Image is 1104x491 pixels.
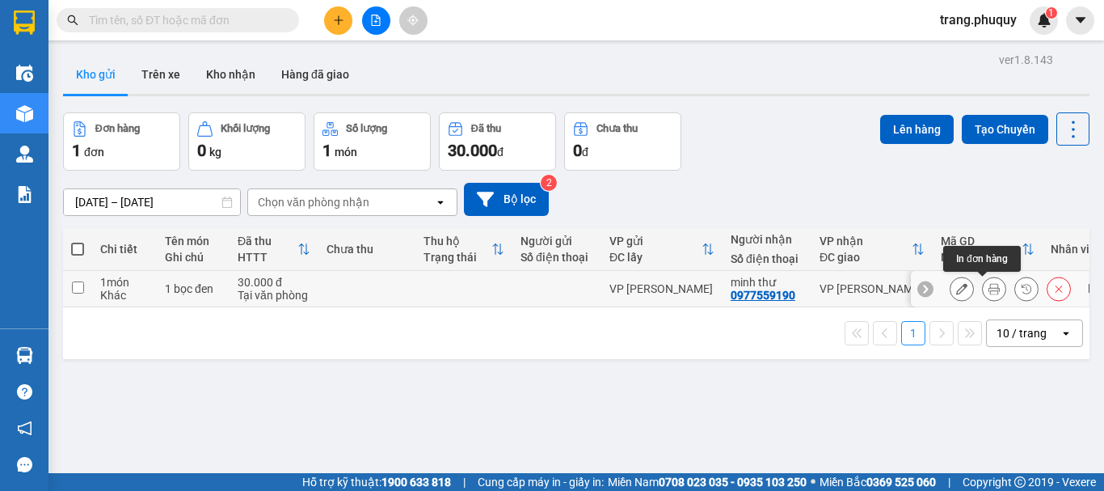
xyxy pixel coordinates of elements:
[962,115,1048,144] button: Tạo Chuyến
[820,282,925,295] div: VP [PERSON_NAME]
[238,251,297,264] div: HTTT
[370,15,381,26] span: file-add
[948,473,950,491] span: |
[880,115,954,144] button: Lên hàng
[731,233,803,246] div: Người nhận
[165,235,221,248] div: Tên món
[72,141,81,160] span: 1
[820,473,936,491] span: Miền Bắc
[943,246,1021,272] div: In đơn hàng
[471,123,501,134] div: Đã thu
[16,105,33,122] img: warehouse-icon
[335,146,357,159] span: món
[439,112,556,171] button: Đã thu30.000đ
[16,186,33,203] img: solution-icon
[999,51,1053,69] div: ver 1.8.143
[520,235,593,248] div: Người gửi
[573,141,582,160] span: 0
[541,175,557,191] sup: 2
[866,476,936,489] strong: 0369 525 060
[463,473,466,491] span: |
[84,146,104,159] span: đơn
[17,457,32,472] span: message
[322,141,331,160] span: 1
[582,146,588,159] span: đ
[820,235,912,248] div: VP nhận
[731,289,795,302] div: 0977559190
[100,276,149,289] div: 1 món
[63,55,129,94] button: Kho gửi
[327,243,407,256] div: Chưa thu
[230,228,318,271] th: Toggle SortBy
[381,476,451,489] strong: 1900 633 818
[209,146,221,159] span: kg
[221,123,270,134] div: Khối lượng
[14,11,35,35] img: logo-vxr
[1060,327,1072,340] svg: open
[941,235,1022,248] div: Mã GD
[324,6,352,35] button: plus
[1014,476,1026,488] span: copyright
[596,123,638,134] div: Chưa thu
[933,228,1043,271] th: Toggle SortBy
[100,243,149,256] div: Chi tiết
[1037,13,1051,28] img: icon-new-feature
[927,10,1030,30] span: trang.phuquy
[497,146,504,159] span: đ
[1046,7,1057,19] sup: 1
[423,235,491,248] div: Thu hộ
[520,251,593,264] div: Số điện thoại
[731,276,803,289] div: minh thư
[314,112,431,171] button: Số lượng1món
[193,55,268,94] button: Kho nhận
[1066,6,1094,35] button: caret-down
[811,228,933,271] th: Toggle SortBy
[448,141,497,160] span: 30.000
[423,251,491,264] div: Trạng thái
[17,421,32,436] span: notification
[434,196,447,209] svg: open
[165,282,221,295] div: 1 bọc đen
[564,112,681,171] button: Chưa thu0đ
[95,123,140,134] div: Đơn hàng
[415,228,512,271] th: Toggle SortBy
[609,282,714,295] div: VP [PERSON_NAME]
[950,277,974,301] div: Sửa đơn hàng
[333,15,344,26] span: plus
[17,384,32,400] span: question-circle
[820,251,912,264] div: ĐC giao
[609,235,702,248] div: VP gửi
[64,189,240,215] input: Select a date range.
[302,473,451,491] span: Hỗ trợ kỹ thuật:
[399,6,428,35] button: aim
[601,228,723,271] th: Toggle SortBy
[731,252,803,265] div: Số điện thoại
[100,289,149,302] div: Khác
[941,251,1022,264] div: Ngày ĐH
[659,476,807,489] strong: 0708 023 035 - 0935 103 250
[165,251,221,264] div: Ghi chú
[362,6,390,35] button: file-add
[238,276,310,289] div: 30.000 đ
[407,15,419,26] span: aim
[238,289,310,302] div: Tại văn phòng
[997,325,1047,341] div: 10 / trang
[188,112,305,171] button: Khối lượng0kg
[268,55,362,94] button: Hàng đã giao
[811,479,815,485] span: ⚪️
[16,65,33,82] img: warehouse-icon
[1048,7,1054,19] span: 1
[609,251,702,264] div: ĐC lấy
[16,347,33,364] img: warehouse-icon
[346,123,387,134] div: Số lượng
[197,141,206,160] span: 0
[464,183,549,216] button: Bộ lọc
[89,11,280,29] input: Tìm tên, số ĐT hoặc mã đơn
[1073,13,1088,28] span: caret-down
[901,321,925,345] button: 1
[478,473,604,491] span: Cung cấp máy in - giấy in:
[258,194,369,210] div: Chọn văn phòng nhận
[67,15,78,26] span: search
[238,235,297,248] div: Đã thu
[16,146,33,163] img: warehouse-icon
